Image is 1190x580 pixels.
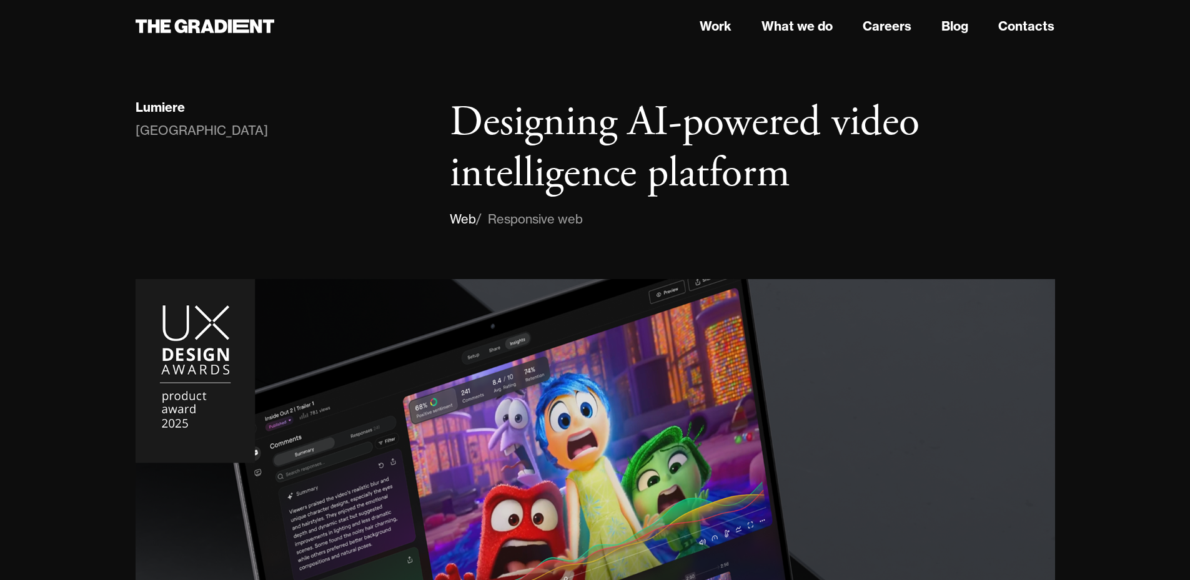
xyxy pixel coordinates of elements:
[136,120,268,140] div: [GEOGRAPHIC_DATA]
[450,97,1054,199] h1: Designing AI-powered video intelligence platform
[863,17,911,36] a: Careers
[450,209,476,229] div: Web
[476,209,583,229] div: / Responsive web
[700,17,731,36] a: Work
[998,17,1054,36] a: Contacts
[761,17,833,36] a: What we do
[136,99,185,116] div: Lumiere
[941,17,968,36] a: Blog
